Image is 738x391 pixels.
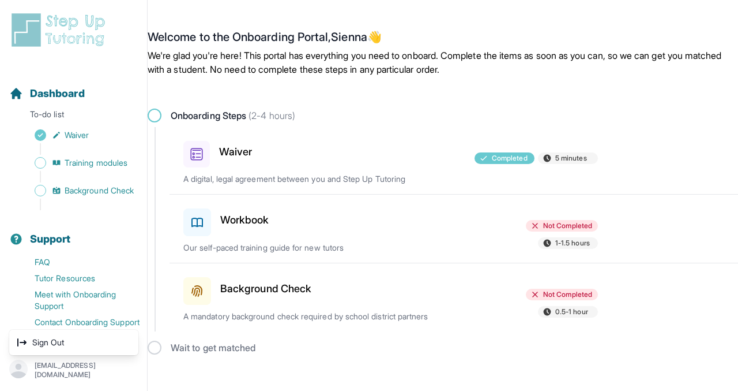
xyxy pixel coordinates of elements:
span: 5 minutes [555,154,587,163]
h3: Background Check [220,281,311,297]
span: Onboarding Steps [171,109,295,122]
a: Waiver [9,127,147,143]
p: To-do list [5,109,142,125]
a: Background Check [9,183,147,199]
p: Our self-paced training guide for new tutors [183,242,453,254]
a: Dashboard [9,85,85,102]
h3: Workbook [220,212,269,228]
a: Sign Out [12,332,136,353]
img: logo [9,12,112,49]
a: WorkbookNot Completed1-1.5 hoursOur self-paced training guide for new tutors [170,195,738,263]
span: Background Check [65,185,134,196]
p: A digital, legal agreement between you and Step Up Tutoring [183,173,453,185]
span: Completed [492,154,528,163]
span: (2-4 hours) [246,110,295,121]
div: [EMAIL_ADDRESS][DOMAIN_NAME] [9,330,138,355]
a: Training modules [9,155,147,171]
span: Dashboard [30,85,85,102]
p: [EMAIL_ADDRESS][DOMAIN_NAME] [35,361,138,379]
a: WaiverCompleted5 minutesA digital, legal agreement between you and Step Up Tutoring [170,127,738,194]
span: Waiver [65,129,89,141]
span: 1-1.5 hours [555,239,590,248]
button: [EMAIL_ADDRESS][DOMAIN_NAME] [9,360,138,381]
p: We're glad you're here! This portal has everything you need to onboard. Complete the items as soo... [148,49,738,76]
span: Training modules [65,157,127,169]
a: Meet with Onboarding Support [9,286,147,314]
a: Contact Onboarding Support [9,314,147,330]
a: Tutor Resources [9,270,147,286]
p: A mandatory background check required by school district partners [183,311,453,322]
h3: Waiver [219,144,252,160]
a: FAQ [9,254,147,270]
span: Not Completed [543,221,592,230]
h2: Welcome to the Onboarding Portal, Sienna 👋 [148,30,738,49]
span: 0.5-1 hour [555,307,588,316]
span: Support [30,231,71,247]
button: Dashboard [5,67,142,106]
a: Background CheckNot Completed0.5-1 hourA mandatory background check required by school district p... [170,263,738,332]
button: Support [5,213,142,252]
span: Not Completed [543,290,592,299]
